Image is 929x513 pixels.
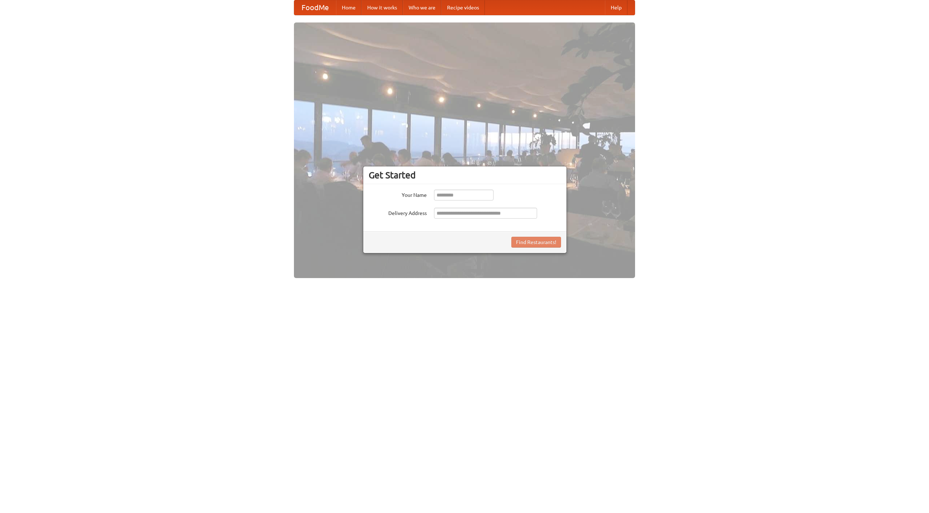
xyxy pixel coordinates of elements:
a: How it works [361,0,403,15]
a: Who we are [403,0,441,15]
label: Delivery Address [369,208,427,217]
label: Your Name [369,190,427,199]
h3: Get Started [369,170,561,181]
a: FoodMe [294,0,336,15]
button: Find Restaurants! [511,237,561,248]
a: Home [336,0,361,15]
a: Help [605,0,627,15]
a: Recipe videos [441,0,485,15]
